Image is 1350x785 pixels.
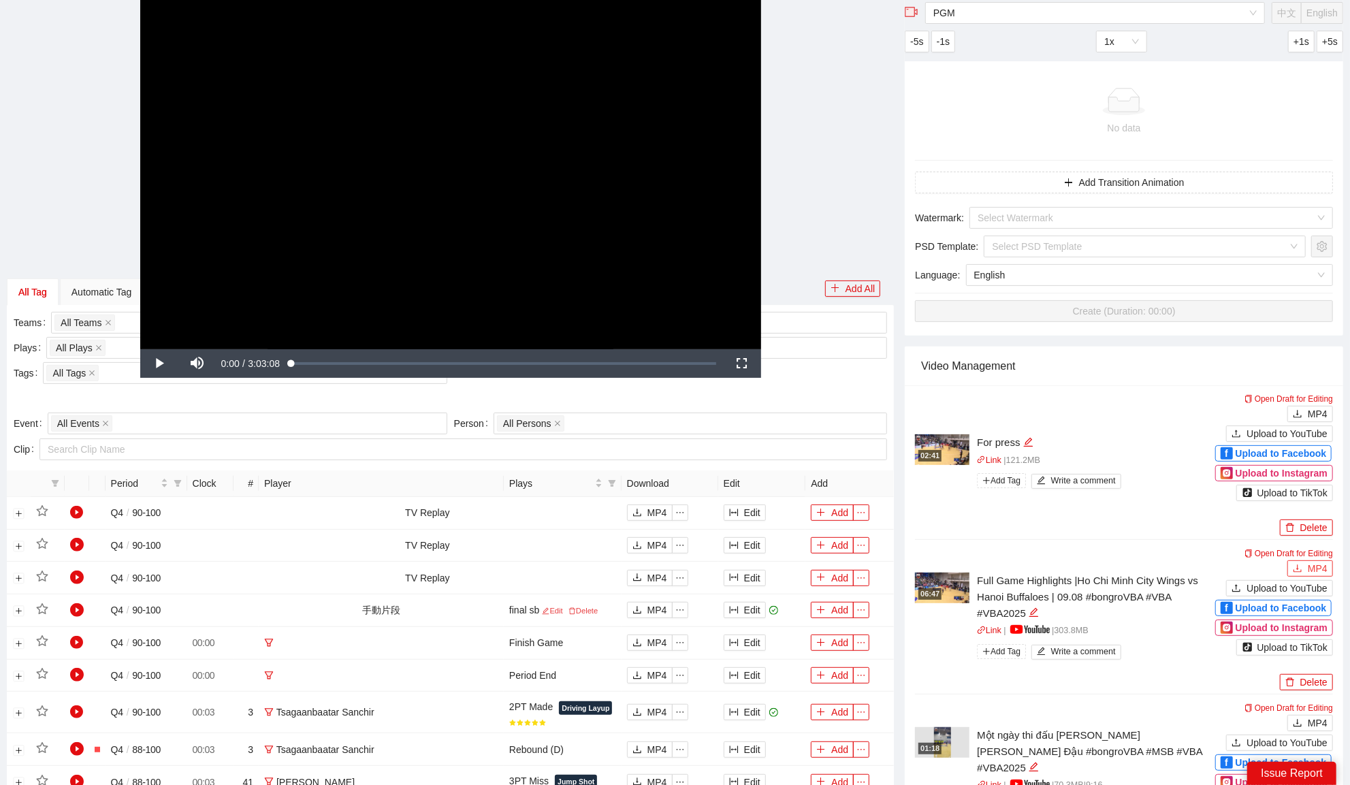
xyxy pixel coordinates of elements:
th: Clock [187,470,234,497]
button: Play [140,349,178,378]
button: ellipsis [672,635,688,651]
span: play-circle [70,742,84,756]
button: Mute [178,349,216,378]
button: downloadMP4 [1287,560,1333,577]
span: upload [1232,738,1241,749]
span: All Events [57,416,99,431]
button: downloadMP4 [1287,406,1333,422]
span: plus [816,638,826,649]
span: ellipsis [854,707,869,717]
button: fUpload to Facebook [1215,445,1332,462]
span: 0:00 [221,358,240,369]
span: ellipsis [673,671,688,680]
button: downloadMP4 [627,504,673,521]
a: Open Draft for Editing [1244,549,1333,558]
button: downloadMP4 [627,741,673,758]
span: ellipsis [854,605,869,615]
button: ellipsis [853,635,869,651]
span: Upload to YouTube [1247,426,1328,441]
button: ellipsis [853,537,869,554]
span: Driving Layup [559,701,612,716]
span: plus [982,647,991,656]
span: column-width [729,541,739,551]
span: download [632,508,642,519]
button: Expand row [14,541,25,551]
span: check-circle [769,708,778,717]
span: Add Tag [977,473,1026,488]
button: -5s [905,31,929,52]
button: Expand row [14,671,25,682]
button: Upload to Instagram [1215,620,1333,636]
span: Q4 90 - 100 [111,507,161,518]
span: download [632,745,642,756]
button: ellipsis [853,570,869,586]
span: Upload to Instagram [1236,466,1328,481]
div: TV Replay [239,505,616,520]
span: +1s [1293,34,1309,49]
span: MP4 [647,571,667,586]
span: delete [568,607,576,615]
button: Expand row [14,508,25,519]
th: # [234,470,259,497]
span: play-circle [70,538,84,551]
span: download [632,573,642,583]
span: upload [1232,429,1241,440]
span: MP4 [647,505,667,520]
span: filter [608,479,616,487]
span: 中文 [1277,7,1296,18]
span: column-width [729,638,739,649]
button: column-widthEdit [724,704,766,720]
button: column-widthEdit [724,570,766,586]
span: ellipsis [854,573,869,583]
p: | | 303.8 MB [977,624,1211,638]
th: Add [805,470,894,497]
button: plusAdd [811,537,854,554]
span: MP4 [647,742,667,757]
button: setting [1311,236,1333,257]
button: editWrite a comment [1031,474,1121,489]
span: ellipsis [854,671,869,680]
div: 2PT Made [509,697,616,718]
a: linkLink [977,455,1001,465]
div: Edit [1023,434,1033,451]
span: 00: 00 [193,637,215,648]
span: play-circle [70,636,84,650]
span: English [1306,7,1338,18]
span: copy [1244,549,1253,558]
span: 1x [1104,31,1139,52]
div: f [1221,602,1233,614]
span: -1s [937,34,950,49]
a: Edit [539,607,565,615]
button: plusAdd [811,570,854,586]
div: 06:47 [918,588,942,600]
button: downloadMP4 [627,635,673,651]
img: 100f1430-fb51-4004-acb8-35ee70ff5a91.jpg [934,727,951,758]
span: close [554,420,561,427]
span: filter [174,479,182,487]
span: ellipsis [673,745,688,754]
span: star [36,538,48,550]
span: play-circle [70,705,84,719]
label: Event [14,413,48,434]
button: plusAdd [811,741,854,758]
span: edit [1023,437,1033,447]
span: plus [816,707,826,718]
button: +1s [1288,31,1315,52]
button: ellipsis [853,704,869,720]
td: Tsagaanbaatar Sanchir [259,692,504,733]
span: star [36,603,48,615]
button: downloadMP4 [627,667,673,684]
button: ellipsis [672,741,688,758]
span: download [1293,409,1302,420]
button: ellipsis [672,570,688,586]
span: / [123,573,133,583]
span: MP4 [647,635,667,650]
span: download [1293,718,1302,729]
span: star [532,720,539,726]
img: 61ed564b-f1fb-4055-b388-a46f04fc4e45.jpg [915,573,969,603]
span: edit [1037,476,1046,486]
th: Player [259,470,504,497]
button: Expand row [14,639,25,650]
label: Person [454,413,494,434]
div: 手動片段 [264,603,498,618]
